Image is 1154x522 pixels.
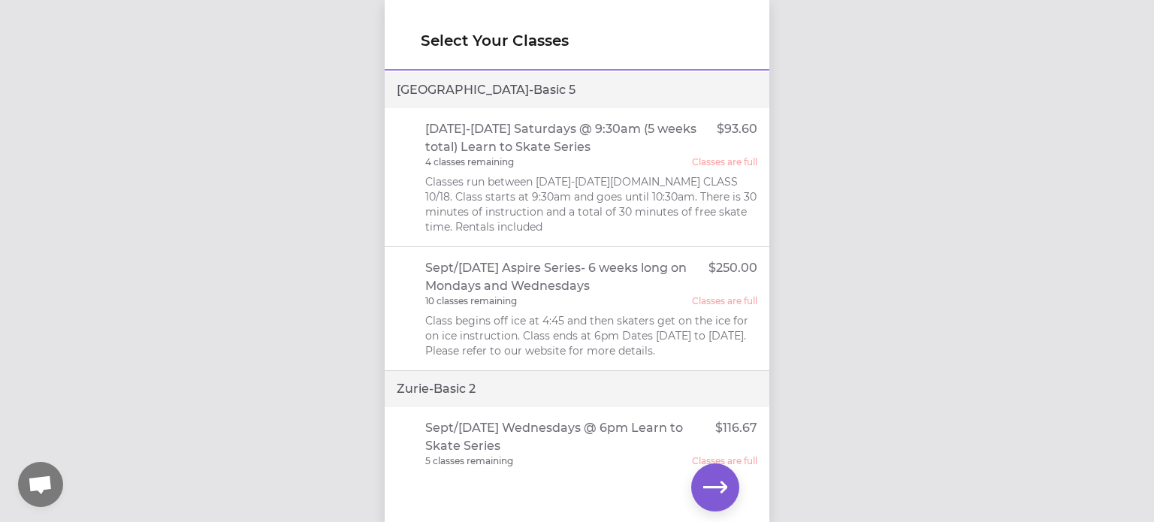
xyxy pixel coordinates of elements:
[692,295,757,307] p: Classes are full
[692,455,757,467] p: Classes are full
[385,72,769,108] div: [GEOGRAPHIC_DATA] - Basic 5
[708,259,757,295] p: $250.00
[692,156,757,168] p: Classes are full
[425,313,758,358] p: Class begins off ice at 4:45 and then skaters get on the ice for on ice instruction. Class ends a...
[425,120,717,156] p: [DATE]-[DATE] Saturdays @ 9:30am (5 weeks total) Learn to Skate Series
[425,174,758,234] p: Classes run between [DATE]-[DATE][DOMAIN_NAME] CLASS 10/18. Class starts at 9:30am and goes until...
[715,419,757,455] p: $116.67
[18,462,63,507] div: Open chat
[425,295,517,307] p: 10 classes remaining
[425,156,514,168] p: 4 classes remaining
[425,259,709,295] p: Sept/[DATE] Aspire Series- 6 weeks long on Mondays and Wednesdays
[425,455,513,467] p: 5 classes remaining
[425,419,716,455] p: Sept/[DATE] Wednesdays @ 6pm Learn to Skate Series
[385,371,769,407] div: Zurie - Basic 2
[421,30,733,51] h1: Select Your Classes
[717,120,757,156] p: $93.60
